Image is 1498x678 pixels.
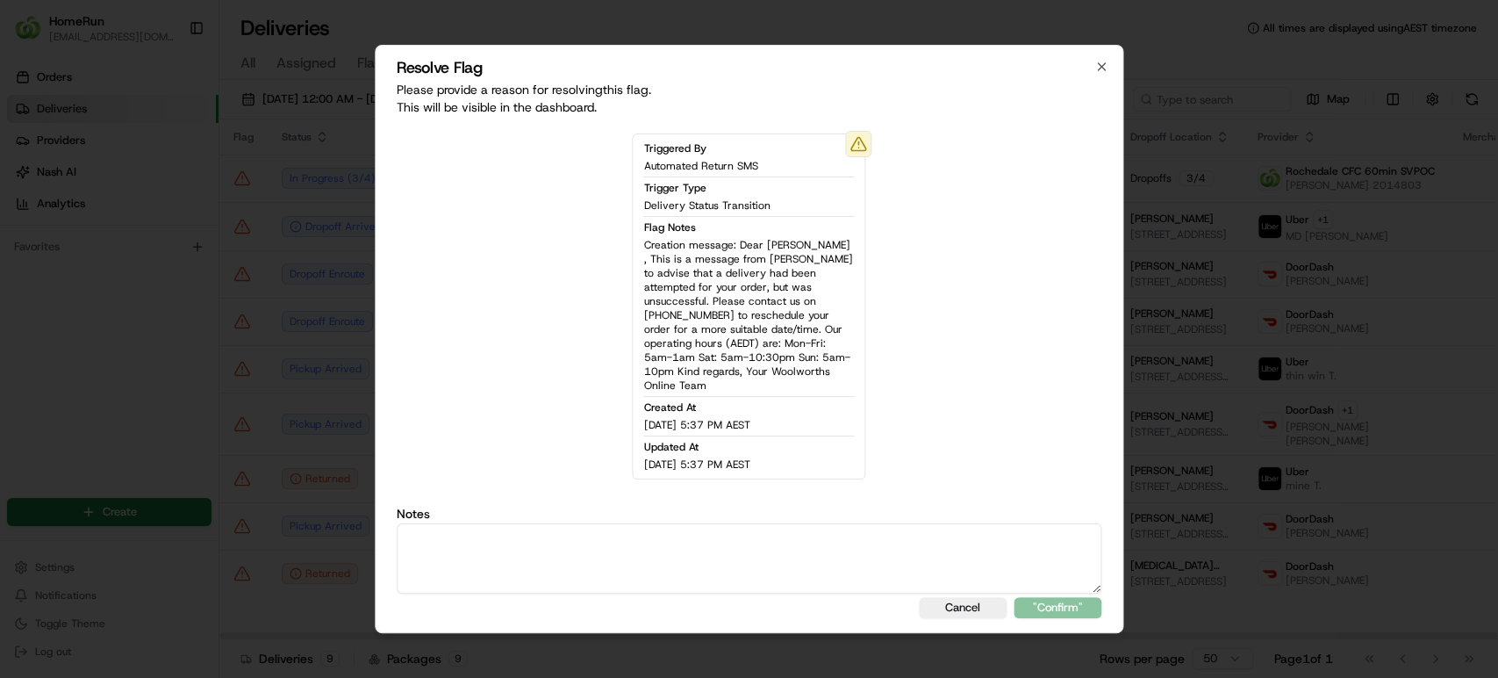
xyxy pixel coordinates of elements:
span: Triggered By [644,141,706,155]
span: Creation message: Dear [PERSON_NAME] , This is a message from [PERSON_NAME] to advise that a deli... [644,238,855,393]
span: Created At [644,400,696,415]
p: Please provide a reason for resolving this flag . This will be visible in the dashboard. [397,81,1102,116]
h2: Resolve Flag [397,60,1102,76]
span: [DATE] 5:37 PM AEST [644,418,750,432]
label: Notes [397,508,1102,520]
span: Automated Return SMS [644,159,758,173]
span: Flag Notes [644,220,696,234]
button: Cancel [919,597,1007,618]
span: Updated At [644,440,699,454]
span: [DATE] 5:37 PM AEST [644,458,750,472]
span: Delivery Status Transition [644,198,771,213]
span: Trigger Type [644,181,706,195]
